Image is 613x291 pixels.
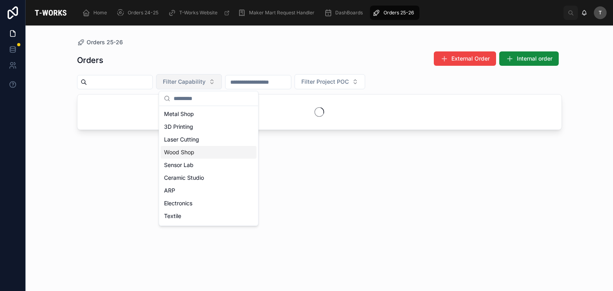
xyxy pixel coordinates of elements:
span: External Order [451,55,490,63]
span: T-Works Website [179,10,218,16]
a: Maker Mart Request Handler [235,6,320,20]
div: Metal Shop [161,108,257,120]
div: Electronics [161,197,257,210]
a: Home [80,6,113,20]
span: Orders 25-26 [87,38,123,46]
a: DashBoards [322,6,368,20]
span: T [599,10,602,16]
button: Select Button [295,74,365,89]
a: Orders 25-26 [370,6,419,20]
div: Miscellaneous [161,222,257,235]
span: Internal order [517,55,552,63]
span: Filter Project POC [301,78,349,86]
a: Orders 24-25 [114,6,164,20]
span: Maker Mart Request Handler [249,10,314,16]
div: Textile [161,210,257,222]
div: Sensor Lab [161,159,257,171]
img: App logo [32,6,69,19]
button: Internal order [499,51,559,66]
a: T-Works Website [166,6,234,20]
button: Select Button [156,74,222,89]
div: scrollable content [76,4,564,22]
div: Laser Cutting [161,133,257,146]
h1: Orders [77,55,103,66]
span: Orders 25-26 [384,10,414,16]
button: External Order [434,51,496,66]
a: Orders 25-26 [77,38,123,46]
span: Orders 24-25 [128,10,158,16]
div: Suggestions [159,106,258,226]
div: Ceramic Studio [161,171,257,184]
span: Filter Capability [163,78,206,86]
div: Wood Shop [161,146,257,159]
div: 3D Printing [161,120,257,133]
div: ARP [161,184,257,197]
span: DashBoards [335,10,363,16]
span: Home [93,10,107,16]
